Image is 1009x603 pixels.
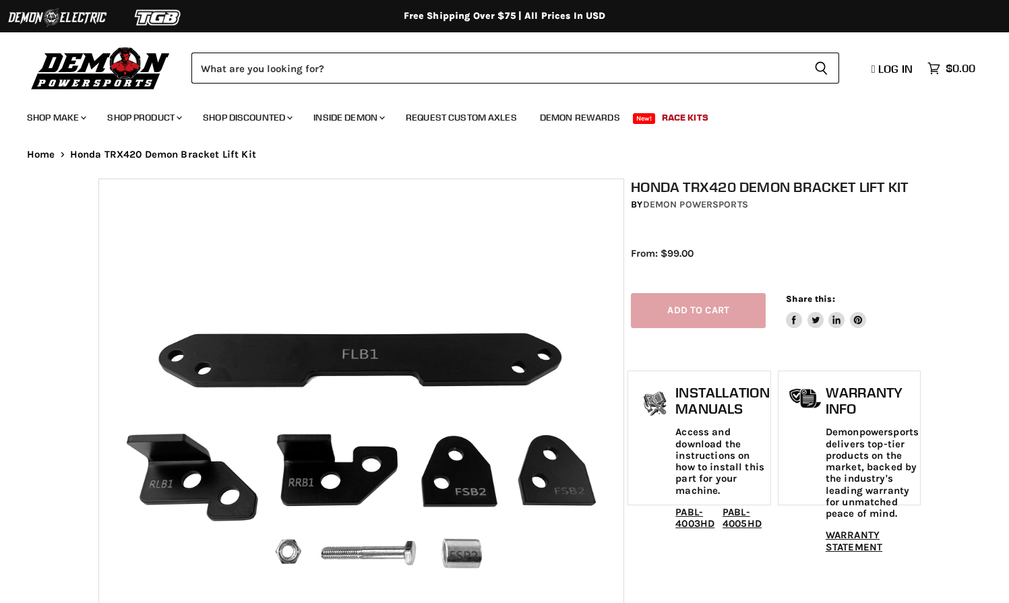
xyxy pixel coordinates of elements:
a: Log in [865,63,921,75]
img: install_manual-icon.png [638,388,672,422]
span: Share this: [786,294,834,304]
aside: Share this: [786,293,866,329]
img: TGB Logo 2 [108,5,209,30]
a: Inside Demon [303,104,393,131]
a: Shop Make [17,104,94,131]
h1: Warranty Info [826,385,919,416]
span: Log in [878,62,913,75]
span: New! [633,113,656,124]
img: Demon Electric Logo 2 [7,5,108,30]
a: PABL-4003HD [675,506,714,530]
span: From: $99.00 [631,247,694,259]
h1: Honda TRX420 Demon Bracket Lift Kit [631,179,917,195]
h1: Installation Manuals [675,385,769,416]
button: Search [803,53,839,84]
ul: Main menu [17,98,972,131]
div: by [631,197,917,212]
a: Race Kits [652,104,718,131]
a: Demon Powersports [643,199,748,210]
p: Demonpowersports delivers top-tier products on the market, backed by the industry's leading warra... [826,426,919,519]
a: Shop Discounted [193,104,301,131]
span: Honda TRX420 Demon Bracket Lift Kit [70,149,256,160]
a: $0.00 [921,59,982,78]
a: Shop Product [97,104,190,131]
p: Access and download the instructions on how to install this part for your machine. [675,426,769,497]
a: Request Custom Axles [396,104,527,131]
a: PABL-4005HD [723,506,762,530]
a: Demon Rewards [530,104,630,131]
form: Product [191,53,839,84]
input: Search [191,53,803,84]
img: Demon Powersports [27,44,175,92]
a: WARRANTY STATEMENT [826,529,882,552]
span: $0.00 [946,62,975,75]
img: warranty-icon.png [789,388,822,409]
a: Home [27,149,55,160]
